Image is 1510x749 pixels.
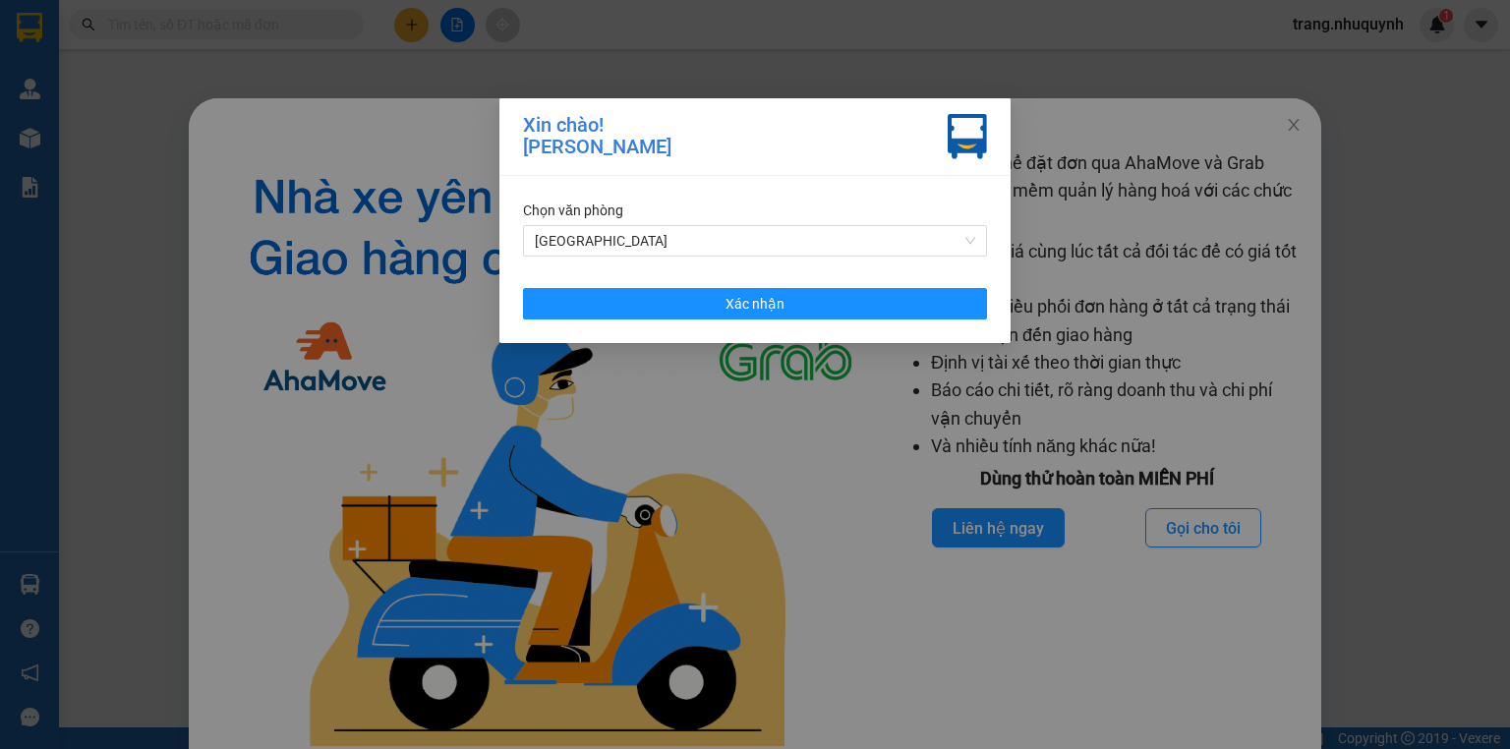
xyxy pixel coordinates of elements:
[523,114,671,159] div: Xin chào! [PERSON_NAME]
[726,293,784,315] span: Xác nhận
[948,114,987,159] img: vxr-icon
[535,226,975,256] span: Sài Gòn
[523,288,987,319] button: Xác nhận
[523,200,987,221] div: Chọn văn phòng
